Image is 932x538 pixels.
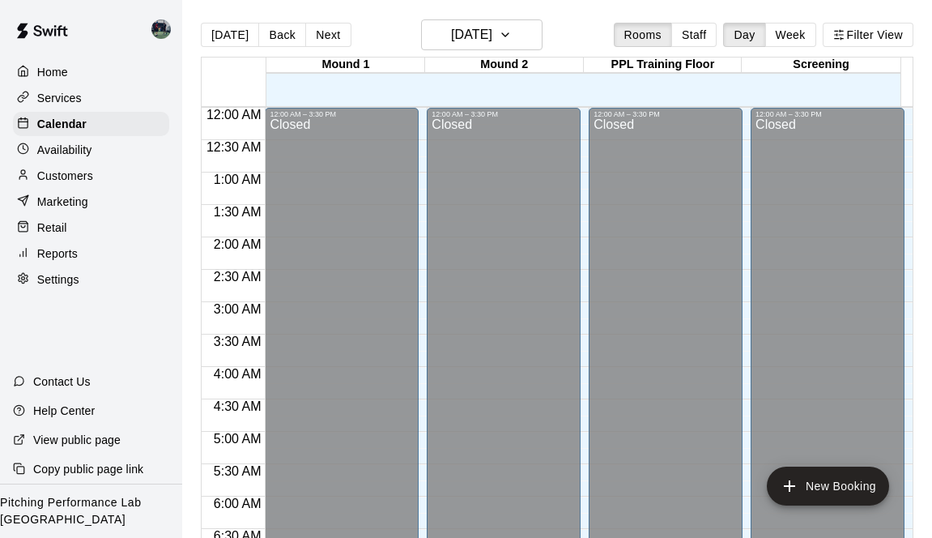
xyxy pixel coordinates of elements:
a: Reports [13,241,169,266]
a: Home [13,60,169,84]
button: [DATE] [201,23,259,47]
img: Kevin Greene [151,19,171,39]
a: Services [13,86,169,110]
button: Day [723,23,765,47]
p: Calendar [37,116,87,132]
div: Mound 1 [266,58,425,73]
button: Filter View [823,23,913,47]
span: 2:30 AM [210,270,266,284]
p: Availability [37,142,92,158]
a: Calendar [13,112,169,136]
span: 3:00 AM [210,302,266,316]
p: Contact Us [33,374,91,390]
span: 5:00 AM [210,432,266,446]
span: 4:00 AM [210,367,266,381]
button: add [767,467,889,506]
p: Copy public page link [33,461,143,477]
p: View public page [33,432,121,448]
div: Mound 2 [425,58,584,73]
button: Staff [671,23,717,47]
span: 12:00 AM [202,108,266,122]
p: Settings [37,271,79,288]
span: 5:30 AM [210,464,266,478]
a: Customers [13,164,169,188]
a: Availability [13,138,169,162]
p: Services [37,90,82,106]
a: Settings [13,267,169,292]
span: 1:00 AM [210,173,266,186]
div: 12:00 AM – 3:30 PM [270,110,414,118]
span: 6:00 AM [210,497,266,510]
div: Screening [742,58,900,73]
p: Customers [37,168,93,184]
span: 12:30 AM [202,140,266,154]
span: 3:30 AM [210,335,266,348]
a: Marketing [13,190,169,214]
p: Retail [37,220,67,236]
p: Home [37,64,68,80]
button: [DATE] [421,19,543,50]
button: Week [765,23,816,47]
span: 4:30 AM [210,399,266,413]
div: Kevin Greene [148,13,182,45]
div: PPL Training Floor [584,58,743,73]
p: Help Center [33,403,95,419]
h6: [DATE] [451,23,492,46]
span: 1:30 AM [210,205,266,219]
p: Reports [37,246,78,262]
span: 2:00 AM [210,237,266,251]
button: Rooms [614,23,672,47]
div: 12:00 AM – 3:30 PM [594,110,738,118]
p: Marketing [37,194,88,210]
a: Retail [13,216,169,240]
div: 12:00 AM – 3:30 PM [755,110,900,118]
button: Back [258,23,306,47]
button: Next [305,23,351,47]
div: 12:00 AM – 3:30 PM [432,110,576,118]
